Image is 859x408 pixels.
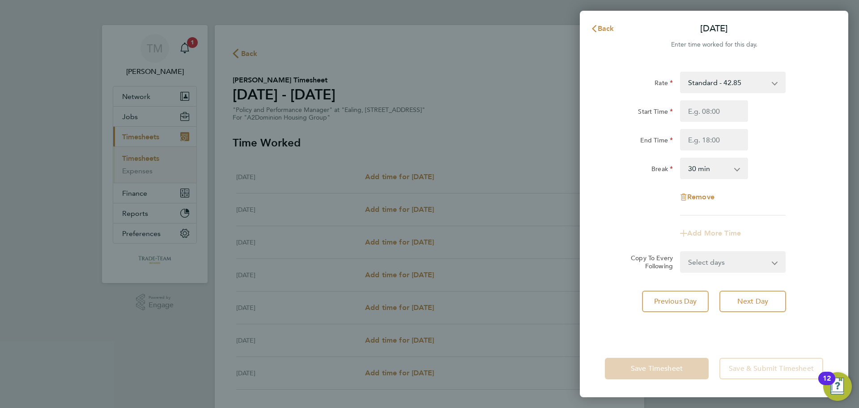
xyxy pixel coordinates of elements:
button: Remove [680,193,714,201]
label: Break [651,165,673,176]
label: Copy To Every Following [624,254,673,270]
button: Next Day [719,291,786,312]
span: Remove [687,193,714,201]
button: Previous Day [642,291,709,312]
span: Previous Day [654,297,697,306]
p: [DATE] [700,22,728,35]
label: Rate [655,79,673,90]
div: 12 [823,378,831,390]
input: E.g. 08:00 [680,100,748,122]
div: Enter time worked for this day. [580,39,848,50]
span: Next Day [737,297,768,306]
span: Back [598,24,614,33]
button: Open Resource Center, 12 new notifications [823,372,852,401]
label: Start Time [638,107,673,118]
input: E.g. 18:00 [680,129,748,150]
label: End Time [640,136,673,147]
button: Back [582,20,623,38]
